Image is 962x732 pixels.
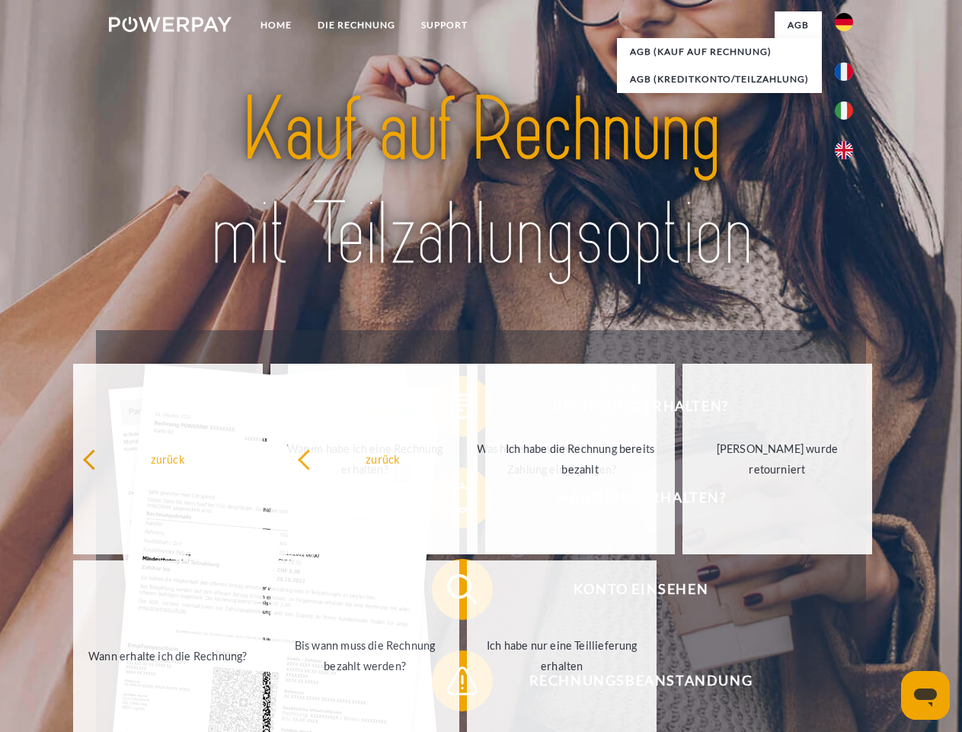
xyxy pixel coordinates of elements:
img: logo-powerpay-white.svg [109,17,232,32]
a: AGB (Kreditkonto/Teilzahlung) [617,66,822,93]
div: [PERSON_NAME] wurde retourniert [692,438,863,480]
div: Wann erhalte ich die Rechnung? [82,645,254,666]
img: en [835,141,853,159]
img: title-powerpay_de.svg [145,73,817,292]
a: SUPPORT [408,11,481,39]
div: zurück [82,448,254,469]
img: it [835,101,853,120]
div: zurück [297,448,468,469]
div: Bis wann muss die Rechnung bezahlt werden? [280,635,451,676]
a: Home [248,11,305,39]
iframe: Schaltfläche zum Öffnen des Messaging-Fensters [901,671,950,720]
img: fr [835,63,853,81]
a: DIE RECHNUNG [305,11,408,39]
img: de [835,13,853,31]
a: agb [775,11,822,39]
div: Ich habe nur eine Teillieferung erhalten [476,635,647,676]
a: AGB (Kauf auf Rechnung) [617,38,822,66]
div: Ich habe die Rechnung bereits bezahlt [494,438,666,480]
